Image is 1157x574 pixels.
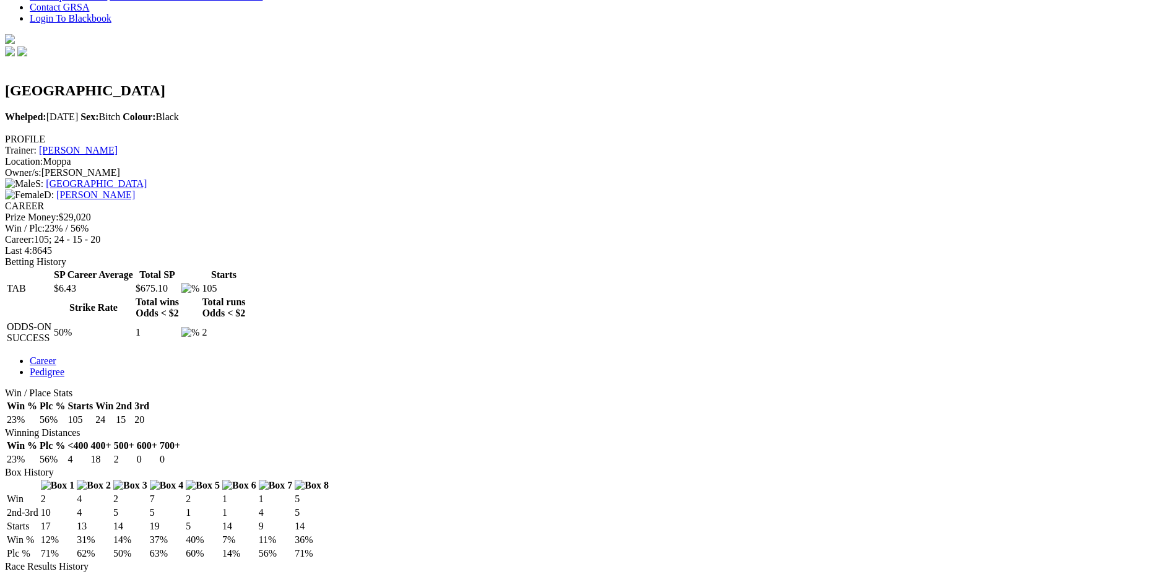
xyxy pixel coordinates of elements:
[113,507,148,519] td: 5
[77,480,111,491] img: Box 2
[222,507,257,519] td: 1
[123,111,155,122] b: Colour:
[149,507,184,519] td: 5
[5,167,1142,178] div: [PERSON_NAME]
[185,534,220,546] td: 40%
[222,534,257,546] td: 7%
[185,520,220,533] td: 5
[39,400,66,412] th: Plc %
[41,480,75,491] img: Box 1
[6,534,39,546] td: Win %
[185,547,220,560] td: 60%
[39,453,66,466] td: 56%
[181,327,199,338] img: %
[5,111,78,122] span: [DATE]
[30,2,89,12] a: Contact GRSA
[76,520,111,533] td: 13
[6,321,52,344] td: ODDS-ON SUCCESS
[201,282,246,295] td: 105
[294,507,329,519] td: 5
[80,111,98,122] b: Sex:
[185,507,220,519] td: 1
[95,414,114,426] td: 24
[186,480,220,491] img: Box 5
[80,111,120,122] span: Bitch
[53,321,134,344] td: 50%
[181,283,199,294] img: %
[113,440,135,452] th: 500+
[134,414,150,426] td: 20
[67,453,89,466] td: 4
[115,414,132,426] td: 15
[6,414,38,426] td: 23%
[113,547,148,560] td: 50%
[258,534,293,546] td: 11%
[76,547,111,560] td: 62%
[5,212,1142,223] div: $29,020
[115,400,132,412] th: 2nd
[222,480,256,491] img: Box 6
[5,178,35,189] img: Male
[76,507,111,519] td: 4
[90,453,112,466] td: 18
[40,507,76,519] td: 10
[5,134,1142,145] div: PROFILE
[67,440,89,452] th: <400
[294,547,329,560] td: 71%
[5,201,1142,212] div: CAREER
[5,561,1142,572] div: Race Results History
[46,178,147,189] a: [GEOGRAPHIC_DATA]
[40,534,76,546] td: 12%
[40,493,76,505] td: 2
[6,520,39,533] td: Starts
[5,212,59,222] span: Prize Money:
[5,223,1142,234] div: 23% / 56%
[6,282,52,295] td: TAB
[17,46,27,56] img: twitter.svg
[149,520,184,533] td: 19
[95,400,114,412] th: Win
[5,234,1142,245] div: 105; 24 - 15 - 20
[6,400,38,412] th: Win %
[149,493,184,505] td: 7
[5,245,32,256] span: Last 4:
[222,520,257,533] td: 14
[6,507,39,519] td: 2nd-3rd
[201,269,246,281] th: Starts
[5,46,15,56] img: facebook.svg
[39,145,118,155] a: [PERSON_NAME]
[135,282,180,295] td: $675.10
[136,440,158,452] th: 600+
[113,534,148,546] td: 14%
[56,189,135,200] a: [PERSON_NAME]
[258,493,293,505] td: 1
[5,189,54,200] span: D:
[5,223,45,233] span: Win / Plc:
[150,480,184,491] img: Box 4
[159,440,181,452] th: 700+
[294,520,329,533] td: 14
[5,111,46,122] b: Whelped:
[76,493,111,505] td: 4
[76,534,111,546] td: 31%
[5,189,44,201] img: Female
[5,388,1142,399] div: Win / Place Stats
[30,13,111,24] a: Login To Blackbook
[201,296,246,320] th: Total runs Odds < $2
[123,111,179,122] span: Black
[258,547,293,560] td: 56%
[113,480,147,491] img: Box 3
[294,534,329,546] td: 36%
[6,440,38,452] th: Win %
[6,493,39,505] td: Win
[113,493,148,505] td: 2
[222,493,257,505] td: 1
[5,256,1142,267] div: Betting History
[67,400,93,412] th: Starts
[5,178,43,189] span: S:
[294,493,329,505] td: 5
[53,296,134,320] th: Strike Rate
[135,269,180,281] th: Total SP
[113,453,135,466] td: 2
[159,453,181,466] td: 0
